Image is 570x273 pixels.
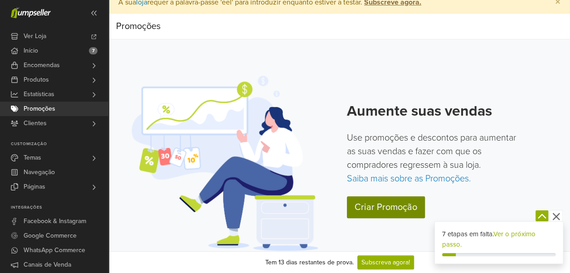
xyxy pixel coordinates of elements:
[347,131,525,185] p: Use promoções e descontos para aumentar as suas vendas e fazer com que os compradores regressem à...
[24,151,41,165] span: Temas
[347,196,425,218] a: Criar Promoção
[24,102,55,116] span: Promoções
[442,229,555,249] div: 7 etapas em falta.
[116,17,161,35] div: Promoções
[24,258,71,272] span: Canais de Venda
[24,116,47,131] span: Clientes
[24,243,85,258] span: WhatsApp Commerce
[24,73,49,87] span: Produtos
[24,180,45,194] span: Páginas
[24,229,77,243] span: Google Commerce
[11,141,108,147] p: Customização
[131,72,318,252] img: Product
[11,205,108,210] p: Integrações
[347,173,471,184] a: Saiba mais sobre as Promoções.
[24,58,60,73] span: Encomendas
[24,214,86,229] span: Facebook & Instagram
[357,255,414,269] a: Subscreva agora!
[24,87,54,102] span: Estatísticas
[347,102,525,120] h2: Aumente suas vendas
[265,258,354,267] div: Tem 13 dias restantes de prova.
[24,165,55,180] span: Navegação
[24,29,46,44] span: Ver Loja
[442,230,536,249] a: Ver o próximo passo.
[24,44,38,58] span: Início
[89,47,97,54] span: 7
